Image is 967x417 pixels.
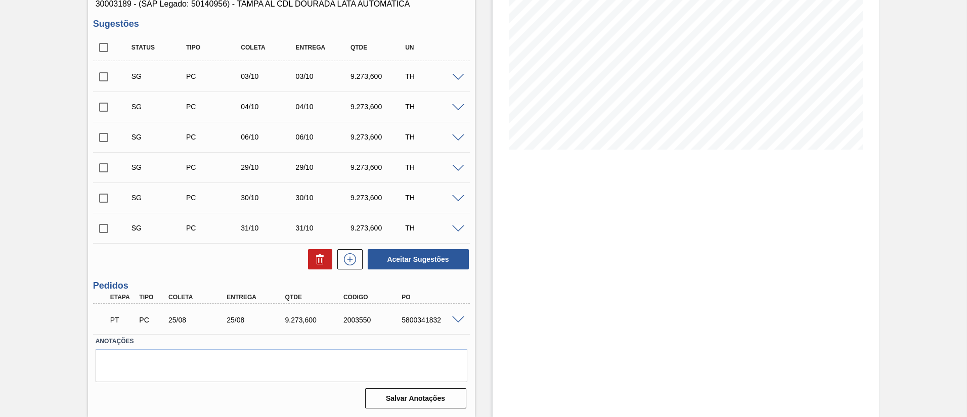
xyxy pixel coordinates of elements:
[403,103,464,111] div: TH
[129,163,190,171] div: Sugestão Criada
[303,249,332,269] div: Excluir Sugestões
[110,316,136,324] p: PT
[184,103,245,111] div: Pedido de Compra
[403,133,464,141] div: TH
[283,316,348,324] div: 9.273,600
[403,194,464,202] div: TH
[184,163,245,171] div: Pedido de Compra
[184,44,245,51] div: Tipo
[399,316,464,324] div: 5800341832
[137,294,167,301] div: Tipo
[293,224,355,232] div: 31/10/2025
[403,163,464,171] div: TH
[403,224,464,232] div: TH
[129,44,190,51] div: Status
[238,103,299,111] div: 04/10/2025
[238,44,299,51] div: Coleta
[129,194,190,202] div: Sugestão Criada
[348,163,409,171] div: 9.273,600
[238,194,299,202] div: 30/10/2025
[108,294,138,301] div: Etapa
[93,19,470,29] h3: Sugestões
[238,163,299,171] div: 29/10/2025
[293,163,355,171] div: 29/10/2025
[348,72,409,80] div: 9.273,600
[238,224,299,232] div: 31/10/2025
[368,249,469,269] button: Aceitar Sugestões
[348,103,409,111] div: 9.273,600
[238,133,299,141] div: 06/10/2025
[129,103,190,111] div: Sugestão Criada
[129,224,190,232] div: Sugestão Criada
[348,224,409,232] div: 9.273,600
[365,388,466,408] button: Salvar Anotações
[399,294,464,301] div: PO
[403,72,464,80] div: TH
[348,133,409,141] div: 9.273,600
[129,72,190,80] div: Sugestão Criada
[293,103,355,111] div: 04/10/2025
[348,194,409,202] div: 9.273,600
[238,72,299,80] div: 03/10/2025
[108,309,138,331] div: Pedido em Trânsito
[96,334,467,349] label: Anotações
[293,72,355,80] div: 03/10/2025
[184,72,245,80] div: Pedido de Compra
[293,133,355,141] div: 06/10/2025
[293,194,355,202] div: 30/10/2025
[184,133,245,141] div: Pedido de Compra
[129,133,190,141] div: Sugestão Criada
[166,294,231,301] div: Coleta
[184,224,245,232] div: Pedido de Compra
[184,194,245,202] div: Pedido de Compra
[137,316,167,324] div: Pedido de Compra
[341,294,406,301] div: Código
[403,44,464,51] div: UN
[93,281,470,291] h3: Pedidos
[224,316,289,324] div: 25/08/2025
[341,316,406,324] div: 2003550
[363,248,470,270] div: Aceitar Sugestões
[283,294,348,301] div: Qtde
[332,249,363,269] div: Nova sugestão
[224,294,289,301] div: Entrega
[166,316,231,324] div: 25/08/2025
[293,44,355,51] div: Entrega
[348,44,409,51] div: Qtde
